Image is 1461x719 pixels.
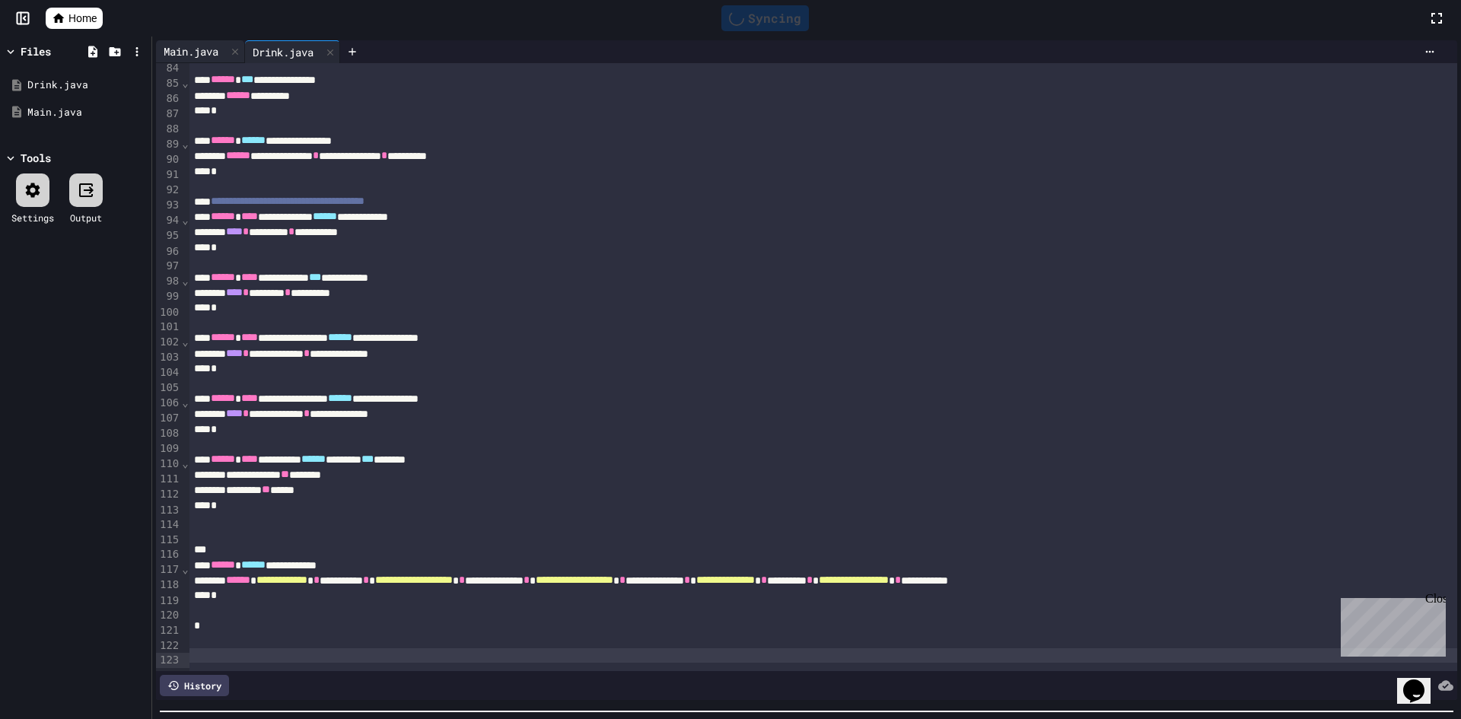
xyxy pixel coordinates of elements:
[68,11,97,26] span: Home
[156,213,181,228] div: 94
[156,137,181,152] div: 89
[156,274,181,289] div: 98
[156,289,181,304] div: 99
[21,150,51,166] div: Tools
[1335,592,1446,657] iframe: chat widget
[160,675,229,696] div: History
[6,6,105,97] div: Chat with us now!Close
[156,608,181,623] div: 120
[156,61,181,76] div: 84
[156,228,181,243] div: 95
[156,380,181,396] div: 105
[27,105,146,120] div: Main.java
[156,91,181,107] div: 86
[156,638,181,654] div: 122
[21,43,51,59] div: Files
[156,503,181,518] div: 113
[156,653,181,668] div: 123
[156,426,181,441] div: 108
[156,350,181,365] div: 103
[156,547,181,562] div: 116
[156,577,181,593] div: 118
[181,336,189,348] span: Fold line
[156,259,181,274] div: 97
[156,107,181,122] div: 87
[156,198,181,213] div: 93
[156,152,181,167] div: 90
[156,320,181,335] div: 101
[181,138,189,150] span: Fold line
[181,77,189,89] span: Fold line
[156,335,181,350] div: 102
[181,457,189,469] span: Fold line
[156,396,181,411] div: 106
[181,275,189,287] span: Fold line
[156,562,181,577] div: 117
[181,214,189,226] span: Fold line
[46,8,103,29] a: Home
[156,457,181,472] div: 110
[156,365,181,380] div: 104
[156,183,181,198] div: 92
[156,40,245,63] div: Main.java
[156,487,181,502] div: 112
[156,411,181,426] div: 107
[156,167,181,183] div: 91
[156,533,181,548] div: 115
[156,472,181,487] div: 111
[156,305,181,320] div: 100
[245,40,340,63] div: Drink.java
[156,43,226,59] div: Main.java
[721,5,809,31] div: Syncing
[156,441,181,457] div: 109
[27,78,146,93] div: Drink.java
[156,593,181,609] div: 119
[156,122,181,137] div: 88
[156,76,181,91] div: 85
[245,44,321,60] div: Drink.java
[156,244,181,259] div: 96
[70,211,102,224] div: Output
[11,211,54,224] div: Settings
[181,563,189,575] span: Fold line
[181,396,189,409] span: Fold line
[156,623,181,638] div: 121
[156,517,181,533] div: 114
[1397,658,1446,704] iframe: chat widget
